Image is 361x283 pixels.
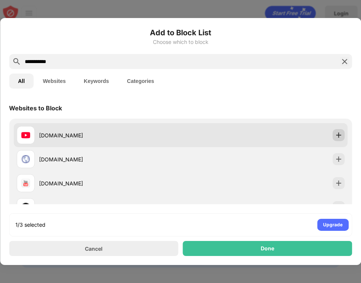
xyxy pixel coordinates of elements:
button: Categories [118,74,163,89]
button: All [9,74,34,89]
div: [DOMAIN_NAME] [39,179,181,187]
div: Websites to Block [9,104,62,112]
div: [DOMAIN_NAME] [39,155,181,163]
button: Websites [34,74,75,89]
div: 1/3 selected [15,221,45,229]
img: favicons [21,155,30,164]
img: search.svg [12,57,21,66]
div: Done [261,245,274,251]
div: [DOMAIN_NAME] [39,203,181,211]
img: search-close [340,57,349,66]
img: favicons [21,131,30,140]
div: Choose which to block [9,39,352,45]
img: favicons [21,203,30,212]
div: Upgrade [323,221,343,229]
h6: Add to Block List [9,27,352,38]
div: Cancel [85,245,103,252]
img: favicons [21,179,30,188]
button: Keywords [75,74,118,89]
div: [DOMAIN_NAME] [39,131,181,139]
